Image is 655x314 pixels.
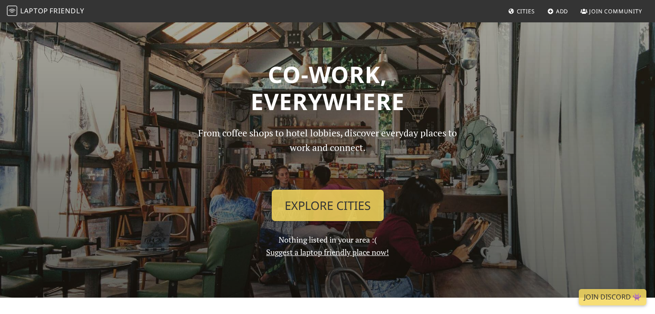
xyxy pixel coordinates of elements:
[186,126,470,259] div: Nothing listed in your area :(
[272,190,384,222] a: Explore Cities
[20,6,48,15] span: Laptop
[517,7,535,15] span: Cities
[579,289,646,305] a: Join Discord 👾
[589,7,642,15] span: Join Community
[191,126,465,183] p: From coffee shops to hotel lobbies, discover everyday places to work and connect.
[577,3,646,19] a: Join Community
[505,3,538,19] a: Cities
[556,7,568,15] span: Add
[544,3,572,19] a: Add
[50,6,84,15] span: Friendly
[49,61,607,115] h1: Co-work, Everywhere
[7,6,17,16] img: LaptopFriendly
[266,247,389,257] a: Suggest a laptop friendly place now!
[7,4,84,19] a: LaptopFriendly LaptopFriendly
